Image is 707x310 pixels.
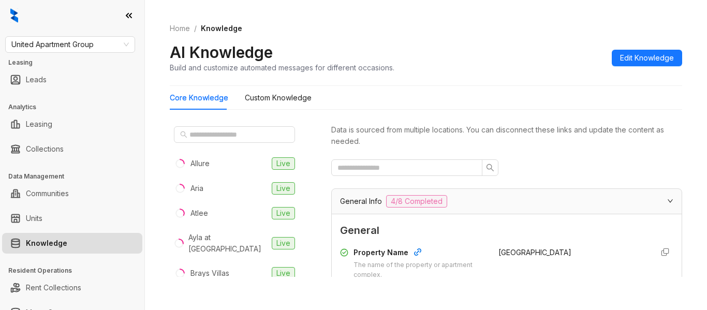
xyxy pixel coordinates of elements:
span: United Apartment Group [11,37,129,52]
span: Live [272,237,295,249]
span: Live [272,207,295,219]
div: Atlee [190,208,208,219]
li: Knowledge [2,233,142,254]
div: Brays Villas [190,268,229,279]
h2: AI Knowledge [170,42,273,62]
span: Live [272,182,295,195]
h3: Analytics [8,102,144,112]
li: Rent Collections [2,277,142,298]
span: General [340,223,673,239]
div: Allure [190,158,210,169]
div: Aria [190,183,203,194]
li: Collections [2,139,142,159]
div: Build and customize automated messages for different occasions. [170,62,394,73]
a: Leads [26,69,47,90]
div: General Info4/8 Completed [332,189,682,214]
div: Data is sourced from multiple locations. You can disconnect these links and update the content as... [331,124,682,147]
button: Edit Knowledge [612,50,682,66]
span: Live [272,157,295,170]
a: Communities [26,183,69,204]
div: Ayla at [GEOGRAPHIC_DATA] [188,232,268,255]
h3: Data Management [8,172,144,181]
span: Edit Knowledge [620,52,674,64]
span: Knowledge [201,24,242,33]
span: [GEOGRAPHIC_DATA] [498,248,571,257]
a: Home [168,23,192,34]
a: Units [26,208,42,229]
a: Knowledge [26,233,67,254]
div: Property Name [353,247,486,260]
li: Leads [2,69,142,90]
a: Rent Collections [26,277,81,298]
span: 4/8 Completed [386,195,447,208]
li: / [194,23,197,34]
a: Collections [26,139,64,159]
div: Custom Knowledge [245,92,312,104]
h3: Resident Operations [8,266,144,275]
div: The name of the property or apartment complex. [353,260,486,280]
span: General Info [340,196,382,207]
span: search [486,164,494,172]
li: Leasing [2,114,142,135]
li: Communities [2,183,142,204]
span: search [180,131,187,138]
li: Units [2,208,142,229]
div: Core Knowledge [170,92,228,104]
span: Live [272,267,295,279]
span: expanded [667,198,673,204]
a: Leasing [26,114,52,135]
img: logo [10,8,18,23]
h3: Leasing [8,58,144,67]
